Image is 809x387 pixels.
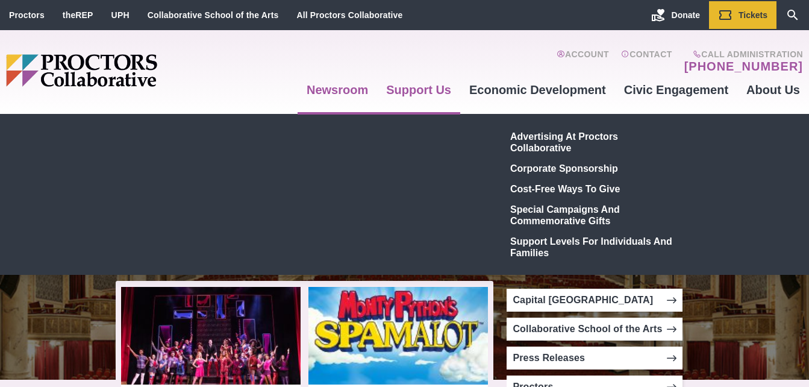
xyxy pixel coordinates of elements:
[672,10,700,20] span: Donate
[615,74,737,106] a: Civic Engagement
[621,49,672,74] a: Contact
[507,289,682,312] a: Capital [GEOGRAPHIC_DATA]
[460,74,615,106] a: Economic Development
[111,10,130,20] a: UPH
[776,1,809,29] a: Search
[507,318,682,341] a: Collaborative School of the Arts
[506,199,682,231] a: Special Campaigns and Commemorative Gifts
[9,10,45,20] a: Proctors
[739,10,767,20] span: Tickets
[642,1,709,29] a: Donate
[63,10,93,20] a: theREP
[298,74,377,106] a: Newsroom
[681,49,803,59] span: Call Administration
[506,126,682,158] a: Advertising at Proctors Collaborative
[506,158,682,178] a: Corporate Sponsorship
[684,59,803,74] a: [PHONE_NUMBER]
[377,74,460,106] a: Support Us
[506,231,682,263] a: Support Levels for Individuals and Families
[6,54,250,87] img: Proctors logo
[737,74,809,106] a: About Us
[296,10,402,20] a: All Proctors Collaborative
[709,1,776,29] a: Tickets
[506,178,682,199] a: Cost-Free Ways to Give
[507,347,682,370] a: Press Releases
[557,49,609,74] a: Account
[148,10,279,20] a: Collaborative School of the Arts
